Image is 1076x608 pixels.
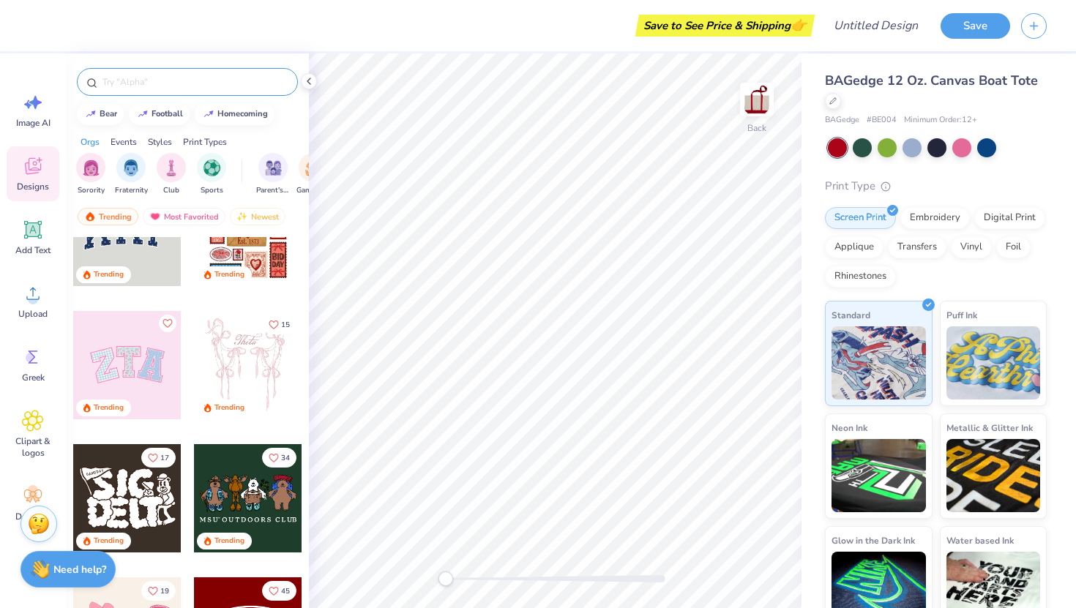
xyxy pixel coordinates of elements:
div: Newest [230,208,285,225]
div: Orgs [81,135,100,149]
span: Greek [22,372,45,383]
button: Like [141,581,176,601]
img: Back [742,85,771,114]
span: Sorority [78,185,105,196]
img: Metallic & Glitter Ink [946,439,1041,512]
span: 45 [281,588,290,595]
span: Sports [201,185,223,196]
button: Like [159,315,176,332]
div: Trending [214,269,244,280]
div: Transfers [888,236,946,258]
span: Glow in the Dark Ink [832,533,915,548]
img: Game Day Image [305,159,322,176]
div: Vinyl [951,236,992,258]
button: filter button [197,153,226,196]
span: BAGedge [825,114,859,127]
img: Club Image [163,159,179,176]
button: filter button [76,153,105,196]
img: most_fav.gif [149,211,161,222]
img: Parent's Weekend Image [265,159,282,176]
span: Puff Ink [946,307,977,323]
div: filter for Sorority [76,153,105,196]
div: Save to See Price & Shipping [639,15,811,37]
div: Rhinestones [825,266,896,288]
span: Designs [17,181,49,192]
div: Trending [94,402,124,413]
span: 👉 [791,16,807,34]
div: Trending [214,536,244,547]
div: filter for Club [157,153,186,196]
img: newest.gif [236,211,248,222]
div: Digital Print [974,207,1045,229]
div: filter for Fraternity [115,153,148,196]
span: 34 [281,454,290,462]
button: filter button [157,153,186,196]
button: homecoming [195,103,274,125]
span: Standard [832,307,870,323]
div: Accessibility label [438,571,453,586]
button: filter button [256,153,290,196]
span: Add Text [15,244,51,256]
div: Applique [825,236,883,258]
div: Embroidery [900,207,970,229]
img: trending.gif [84,211,96,222]
div: Trending [214,402,244,413]
div: bear [100,110,117,118]
span: Minimum Order: 12 + [904,114,977,127]
span: Metallic & Glitter Ink [946,420,1033,435]
div: Styles [148,135,172,149]
span: Fraternity [115,185,148,196]
span: 15 [281,321,290,329]
button: Like [262,448,296,468]
div: football [152,110,183,118]
input: Untitled Design [822,11,930,40]
div: Print Type [825,178,1047,195]
span: 17 [160,454,169,462]
img: Neon Ink [832,439,926,512]
button: Like [262,581,296,601]
img: Puff Ink [946,326,1041,399]
img: trend_line.gif [85,110,97,119]
img: trend_line.gif [203,110,214,119]
strong: Need help? [53,563,106,577]
span: BAGedge 12 Oz. Canvas Boat Tote [825,72,1038,89]
button: football [129,103,190,125]
span: Clipart & logos [9,435,57,459]
span: Game Day [296,185,330,196]
span: Water based Ink [946,533,1014,548]
img: trend_line.gif [137,110,149,119]
input: Try "Alpha" [101,75,288,89]
img: Fraternity Image [123,159,139,176]
div: Events [111,135,137,149]
button: filter button [115,153,148,196]
div: homecoming [217,110,268,118]
div: filter for Game Day [296,153,330,196]
span: Image AI [16,117,51,129]
button: Like [262,315,296,334]
span: Decorate [15,511,51,522]
span: Parent's Weekend [256,185,290,196]
div: Foil [996,236,1031,258]
button: filter button [296,153,330,196]
div: filter for Sports [197,153,226,196]
span: 19 [160,588,169,595]
div: filter for Parent's Weekend [256,153,290,196]
img: Standard [832,326,926,399]
div: Most Favorited [143,208,225,225]
span: # BE004 [867,114,897,127]
div: Back [747,121,766,135]
div: Print Types [183,135,227,149]
button: Like [141,448,176,468]
span: Upload [18,308,48,320]
div: Trending [94,269,124,280]
button: bear [77,103,124,125]
img: Sports Image [203,159,220,176]
div: Trending [78,208,138,225]
div: Screen Print [825,207,896,229]
button: Save [941,13,1010,39]
div: Trending [94,536,124,547]
span: Neon Ink [832,420,867,435]
span: Club [163,185,179,196]
img: Sorority Image [83,159,100,176]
